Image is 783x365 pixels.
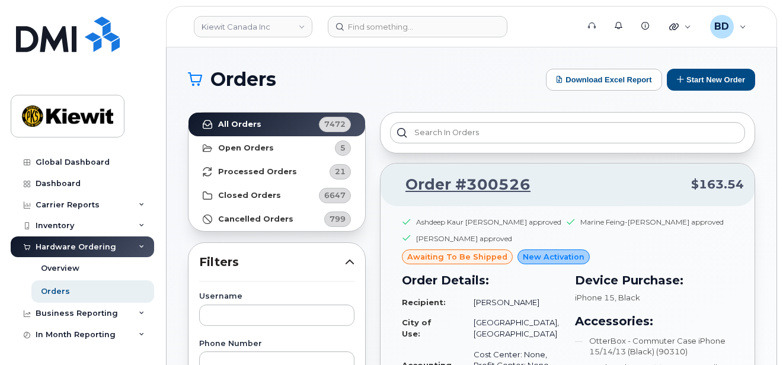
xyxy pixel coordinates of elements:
[188,113,365,136] a: All Orders7472
[580,217,724,227] div: Marine Feing-[PERSON_NAME] approved
[615,293,640,302] span: , Black
[340,142,346,153] span: 5
[667,69,755,91] button: Start New Order
[463,312,561,344] td: [GEOGRAPHIC_DATA], [GEOGRAPHIC_DATA]
[575,335,734,357] li: OtterBox - Commuter Case iPhone 15/14/13 (Black) (90310)
[416,217,561,227] div: Ashdeep Kaur [PERSON_NAME] approved
[546,69,662,91] button: Download Excel Report
[575,312,734,330] h3: Accessories:
[218,214,293,224] strong: Cancelled Orders
[402,271,561,289] h3: Order Details:
[416,233,512,244] div: [PERSON_NAME] approved
[218,167,297,177] strong: Processed Orders
[199,254,345,271] span: Filters
[402,297,446,307] strong: Recipient:
[324,119,346,130] span: 7472
[390,122,745,143] input: Search in orders
[391,174,530,196] a: Order #300526
[218,143,274,153] strong: Open Orders
[523,251,584,262] span: New Activation
[210,71,276,88] span: Orders
[199,293,354,300] label: Username
[218,120,261,129] strong: All Orders
[335,166,346,177] span: 21
[407,251,507,262] span: awaiting to be shipped
[691,176,744,193] span: $163.54
[330,213,346,225] span: 799
[188,136,365,160] a: Open Orders5
[188,160,365,184] a: Processed Orders21
[463,292,561,313] td: [PERSON_NAME]
[575,293,615,302] span: iPhone 15
[188,207,365,231] a: Cancelled Orders799
[218,191,281,200] strong: Closed Orders
[324,190,346,201] span: 6647
[188,184,365,207] a: Closed Orders6647
[402,318,432,338] strong: City of Use:
[199,340,354,348] label: Phone Number
[731,313,774,356] iframe: Messenger Launcher
[575,271,734,289] h3: Device Purchase:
